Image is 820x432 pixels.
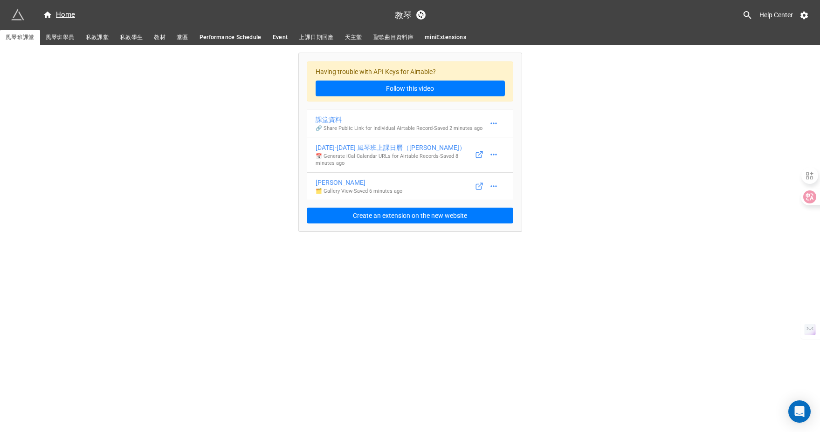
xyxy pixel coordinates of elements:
div: Having trouble with API Keys for Airtable? [307,61,513,102]
div: [PERSON_NAME] [316,177,402,188]
span: miniExtensions [425,33,466,42]
h3: 教琴 [395,11,412,19]
a: Follow this video [316,81,505,96]
span: Event [273,33,288,42]
span: Performance Schedule [200,33,262,42]
a: Help Center [753,7,799,23]
div: Open Intercom Messenger [788,400,811,423]
span: 上課日期回應 [299,33,333,42]
p: 🗂️ Gallery View - Saved 6 minutes ago [316,188,402,195]
span: 天主堂 [345,33,362,42]
span: 堂區 [177,33,188,42]
span: 私教學生 [120,33,143,42]
div: Home [43,9,75,20]
p: 🔗 Share Public Link for Individual Airtable Record - Saved 2 minutes ago [316,125,482,132]
span: 聖歌曲目資料庫 [373,33,413,42]
span: 私教課堂 [86,33,109,42]
p: 📅 Generate iCal Calendar URLs for Airtable Records - Saved 8 minutes ago [316,153,472,167]
a: [PERSON_NAME]🗂️ Gallery View-Saved 6 minutes ago [307,172,513,201]
a: Home [37,9,81,20]
a: Sync Base Structure [416,10,426,20]
span: 風琴班學員 [46,33,75,42]
a: [DATE]-[DATE] 風琴班上課日曆（[PERSON_NAME]）📅 Generate iCal Calendar URLs for Airtable Records-Saved 8 mi... [307,137,513,172]
button: Create an extension on the new website [307,208,513,223]
span: 教材 [154,33,165,42]
span: 風琴班課堂 [6,33,34,42]
img: miniextensions-icon.73ae0678.png [11,8,24,21]
a: 課堂資料🔗 Share Public Link for Individual Airtable Record-Saved 2 minutes ago [307,109,513,137]
div: 課堂資料 [316,115,482,125]
div: [DATE]-[DATE] 風琴班上課日曆（[PERSON_NAME]） [316,142,472,153]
